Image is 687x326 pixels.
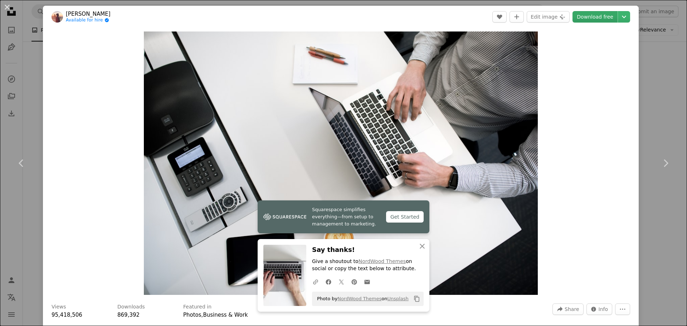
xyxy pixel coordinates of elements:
[313,293,409,305] span: Photo by on
[52,312,82,318] span: 95,418,506
[359,258,406,264] a: NordWood Themes
[66,18,111,23] a: Available for hire
[312,206,380,228] span: Squarespace simplifies everything—from setup to management to marketing.
[144,31,538,295] button: Zoom in on this image
[387,296,408,301] a: Unsplash
[117,312,140,318] span: 869,392
[66,10,111,18] a: [PERSON_NAME]
[599,304,608,315] span: Info
[52,11,63,23] img: Go to Tyler Franta's profile
[572,11,618,23] a: Download free
[492,11,507,23] button: Like
[203,312,248,318] a: Business & Work
[117,303,145,311] h3: Downloads
[263,211,306,222] img: file-1747939142011-51e5cc87e3c9
[183,303,211,311] h3: Featured in
[527,11,570,23] button: Edit image
[258,200,429,233] a: Squarespace simplifies everything—from setup to management to marketing.Get Started
[335,274,348,289] a: Share on Twitter
[586,303,613,315] button: Stats about this image
[201,312,203,318] span: ,
[348,274,361,289] a: Share on Pinterest
[361,274,374,289] a: Share over email
[565,304,579,315] span: Share
[52,303,66,311] h3: Views
[386,211,424,223] div: Get Started
[322,274,335,289] a: Share on Facebook
[183,312,201,318] a: Photos
[312,245,424,255] h3: Say thanks!
[615,303,630,315] button: More Actions
[510,11,524,23] button: Add to Collection
[552,303,583,315] button: Share this image
[144,31,538,295] img: person using laptop on white wooden table
[411,293,423,305] button: Copy to clipboard
[618,11,630,23] button: Choose download size
[644,129,687,198] a: Next
[337,296,381,301] a: NordWood Themes
[312,258,424,272] p: Give a shoutout to on social or copy the text below to attribute.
